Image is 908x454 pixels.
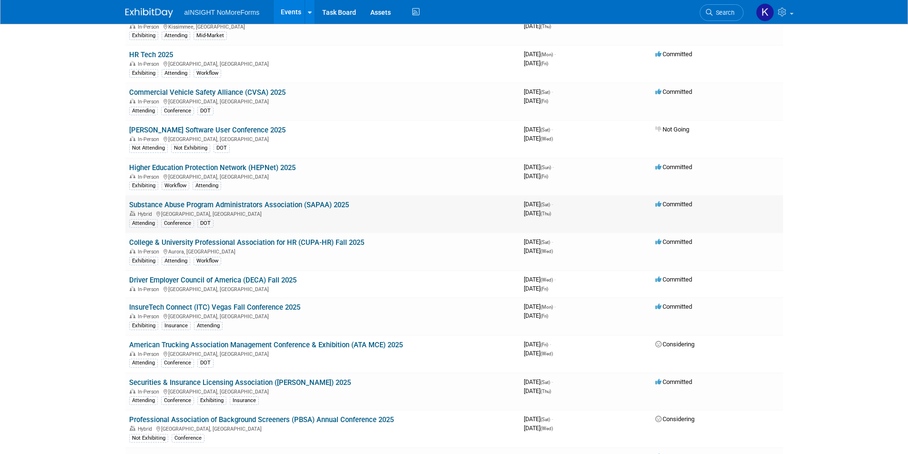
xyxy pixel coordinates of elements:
a: Professional Association of Background Screeners (PBSA) Annual Conference 2025 [129,415,394,424]
div: [GEOGRAPHIC_DATA], [GEOGRAPHIC_DATA] [129,60,516,67]
div: [GEOGRAPHIC_DATA], [GEOGRAPHIC_DATA] [129,97,516,105]
a: American Trucking Association Management Conference & Exhibition (ATA MCE) 2025 [129,341,403,349]
img: ExhibitDay [125,8,173,18]
div: Conference [161,107,194,115]
div: Exhibiting [129,182,158,190]
span: [DATE] [524,247,553,254]
img: In-Person Event [130,286,135,291]
span: [DATE] [524,276,556,283]
a: Search [700,4,744,21]
span: [DATE] [524,60,548,67]
div: Exhibiting [129,69,158,78]
div: [GEOGRAPHIC_DATA], [GEOGRAPHIC_DATA] [129,172,516,180]
span: [DATE] [524,387,551,394]
img: Kate Silvas [756,3,774,21]
img: In-Person Event [130,351,135,356]
span: (Thu) [541,389,551,394]
span: Not Going [655,126,689,133]
a: Driver Employer Council of America (DECA) Fall 2025 [129,276,296,284]
div: Workflow [162,182,189,190]
span: - [551,238,553,245]
span: In-Person [138,351,162,357]
span: [DATE] [524,22,551,30]
div: DOT [197,359,214,367]
div: Exhibiting [129,257,158,265]
img: In-Person Event [130,61,135,66]
span: - [551,126,553,133]
img: Hybrid Event [130,426,135,431]
div: Conference [172,434,204,443]
span: (Fri) [541,342,548,347]
span: In-Person [138,313,162,320]
div: Attending [193,182,221,190]
div: Mid-Market [194,31,227,40]
div: Attending [129,219,158,228]
div: Exhibiting [129,31,158,40]
span: In-Person [138,174,162,180]
span: (Fri) [541,286,548,292]
span: Committed [655,201,692,208]
span: [DATE] [524,350,553,357]
span: [DATE] [524,97,548,104]
span: (Mon) [541,52,553,57]
div: Exhibiting [129,322,158,330]
span: (Sat) [541,380,550,385]
img: In-Person Event [130,136,135,141]
span: (Fri) [541,313,548,319]
span: In-Person [138,24,162,30]
span: (Wed) [541,277,553,282]
span: Committed [655,276,692,283]
img: In-Person Event [130,24,135,29]
span: (Fri) [541,99,548,104]
span: Considering [655,415,694,423]
span: In-Person [138,61,162,67]
div: Conference [161,396,194,405]
img: Hybrid Event [130,211,135,216]
span: In-Person [138,389,162,395]
div: Workflow [194,257,221,265]
a: Higher Education Protection Network (HEPNet) 2025 [129,163,296,172]
span: Committed [655,163,692,171]
span: (Sat) [541,90,550,95]
span: (Wed) [541,426,553,431]
span: Committed [655,238,692,245]
div: DOT [214,144,230,152]
span: (Mon) [541,304,553,310]
a: Substance Abuse Program Administrators Association (SAPAA) 2025 [129,201,349,209]
div: DOT [197,107,214,115]
span: Search [713,9,735,16]
span: [DATE] [524,285,548,292]
span: - [554,50,556,58]
div: DOT [197,219,214,228]
span: (Sun) [541,165,551,170]
span: [DATE] [524,312,548,319]
a: College & University Professional Association for HR (CUPA-HR) Fall 2025 [129,238,364,247]
span: [DATE] [524,378,553,385]
span: In-Person [138,136,162,142]
span: Hybrid [138,211,155,217]
span: - [554,276,556,283]
span: Committed [655,378,692,385]
a: Commercial Vehicle Safety Alliance (CVSA) 2025 [129,88,286,97]
div: Attending [129,359,158,367]
span: [DATE] [524,201,553,208]
img: In-Person Event [130,249,135,253]
span: [DATE] [524,126,553,133]
span: (Thu) [541,24,551,29]
span: - [551,415,553,423]
div: Aurora, [GEOGRAPHIC_DATA] [129,247,516,255]
div: Not Attending [129,144,168,152]
span: [DATE] [524,88,553,95]
span: (Fri) [541,174,548,179]
div: Attending [162,31,190,40]
span: Considering [655,341,694,348]
span: (Sat) [541,127,550,132]
div: [GEOGRAPHIC_DATA], [GEOGRAPHIC_DATA] [129,312,516,320]
div: Not Exhibiting [129,434,168,443]
span: - [550,341,551,348]
div: Insurance [230,396,259,405]
img: In-Person Event [130,313,135,318]
span: [DATE] [524,341,551,348]
div: Attending [162,257,190,265]
span: In-Person [138,286,162,293]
